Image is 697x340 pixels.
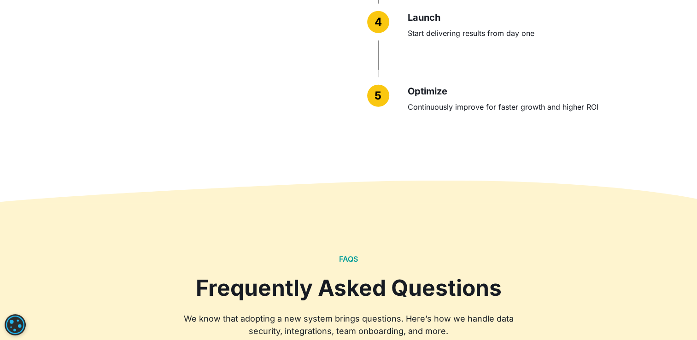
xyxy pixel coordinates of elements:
[339,255,358,264] h2: FAQS
[544,240,697,340] div: Widget de chat
[408,101,644,112] div: Continuously improve for faster growth and higher ROI
[544,240,697,340] iframe: Chat Widget
[375,88,381,104] div: 5
[172,275,526,301] div: Frequently Asked Questions
[408,85,644,98] h3: Optimize
[375,14,382,30] div: 4
[408,28,644,39] div: Start delivering results from day one
[408,11,644,24] h3: Launch
[172,312,526,337] div: We know that adopting a new system brings questions. Here’s how we handle data security, integrat...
